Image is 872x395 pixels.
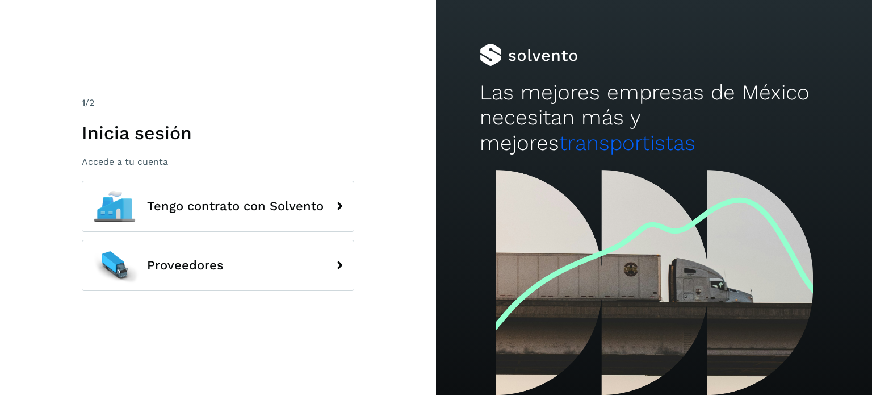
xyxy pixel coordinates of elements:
[147,259,224,272] span: Proveedores
[82,156,354,167] p: Accede a tu cuenta
[480,80,828,156] h2: Las mejores empresas de México necesitan más y mejores
[82,181,354,232] button: Tengo contrato con Solvento
[559,131,695,155] span: transportistas
[82,122,354,144] h1: Inicia sesión
[82,97,85,108] span: 1
[82,96,354,110] div: /2
[82,240,354,291] button: Proveedores
[147,199,324,213] span: Tengo contrato con Solvento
